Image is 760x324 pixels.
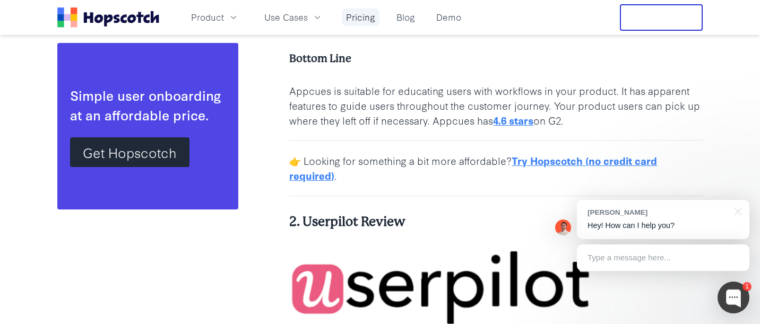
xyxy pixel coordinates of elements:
[57,7,159,28] a: Home
[392,8,419,26] a: Blog
[191,11,224,24] span: Product
[588,220,739,231] p: Hey! How can I help you?
[432,8,465,26] a: Demo
[185,8,245,26] button: Product
[289,153,657,182] a: Try Hopscotch (no credit card required)
[289,52,351,65] b: Bottom Line
[264,11,308,24] span: Use Cases
[588,207,728,217] div: [PERSON_NAME]
[258,8,329,26] button: Use Cases
[342,8,379,26] a: Pricing
[493,113,533,127] a: 4.6 stars
[555,220,571,235] img: Mark Spera
[289,83,703,128] p: Appcues is suitable for educating users with workflows in your product. It has apparent features ...
[742,282,752,291] div: 1
[70,137,189,167] a: Get Hopscotch
[620,4,703,31] button: Free Trial
[577,244,749,271] div: Type a message here...
[289,153,703,183] p: 👉 Looking for something a bit more affordable? .
[289,214,405,229] b: 2. Userpilot Review
[70,85,226,124] div: Simple user onboarding at an affordable price.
